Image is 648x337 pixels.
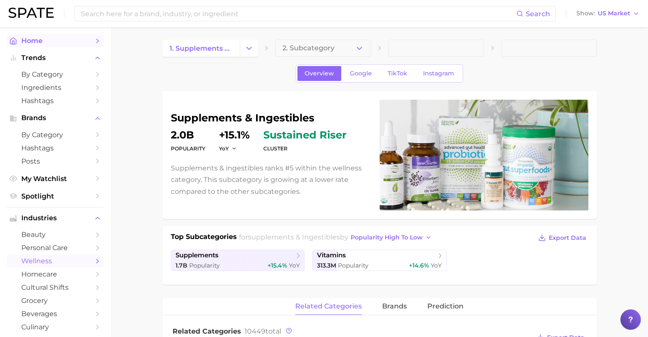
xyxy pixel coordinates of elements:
a: culinary [7,320,104,334]
span: Search [526,10,550,18]
a: grocery [7,294,104,307]
a: personal care [7,241,104,254]
span: Google [350,70,372,77]
span: Overview [305,70,334,77]
span: culinary [21,323,89,331]
a: Google [343,66,379,81]
span: 2. Subcategory [282,44,334,52]
a: by Category [7,128,104,141]
button: Brands [7,112,104,124]
a: Hashtags [7,94,104,107]
a: Posts [7,155,104,168]
span: Show [576,11,595,16]
a: Hashtags [7,141,104,155]
span: Prediction [427,302,464,310]
span: by Category [21,131,89,139]
span: for by [239,233,434,241]
a: Overview [297,66,341,81]
span: 313.3m [317,262,336,269]
span: Home [21,37,89,45]
button: Export Data [536,232,588,244]
a: vitamins313.3m Popularity+14.6% YoY [312,250,446,271]
span: wellness [21,257,89,265]
span: Export Data [549,234,586,242]
span: 1. supplements & ingestibles [170,44,233,52]
span: 10449 [245,327,265,335]
span: +14.6% [409,262,429,269]
span: Instagram [423,70,454,77]
button: popularity high to low [348,232,434,243]
span: supplements & ingestibles [248,233,340,241]
span: total [245,327,281,335]
a: beauty [7,228,104,241]
button: ShowUS Market [574,8,642,19]
span: YoY [219,145,229,152]
span: Related Categories [173,327,241,335]
span: My Watchlist [21,175,89,183]
span: Ingredients [21,84,89,92]
h1: Top Subcategories [171,232,237,245]
a: Home [7,34,104,47]
a: homecare [7,268,104,281]
span: beauty [21,230,89,239]
span: by Category [21,70,89,78]
a: wellness [7,254,104,268]
a: cultural shifts [7,281,104,294]
span: US Market [598,11,630,16]
button: Trends [7,52,104,64]
button: Change Category [240,40,258,57]
span: brands [382,302,407,310]
a: by Category [7,68,104,81]
h1: supplements & ingestibles [171,113,369,123]
dt: Popularity [171,144,205,154]
a: My Watchlist [7,172,104,185]
a: Ingredients [7,81,104,94]
span: Hashtags [21,144,89,152]
dd: +15.1% [219,130,250,140]
a: supplements1.7b Popularity+15.4% YoY [171,250,305,271]
span: TikTok [388,70,407,77]
span: Popularity [189,262,220,269]
span: YoY [431,262,442,269]
p: Supplements & ingestibles ranks #5 within the wellness category. This subcategory is growing at a... [171,162,369,197]
span: 1.7b [176,262,187,269]
span: Popularity [338,262,369,269]
a: 1. supplements & ingestibles [162,40,240,57]
span: Trends [21,54,89,62]
a: Instagram [416,66,461,81]
span: sustained riser [263,130,346,140]
img: SPATE [9,8,54,18]
span: +15.4% [268,262,287,269]
button: 2. Subcategory [275,40,371,57]
span: Posts [21,157,89,165]
span: Industries [21,214,89,222]
button: Industries [7,212,104,225]
span: YoY [289,262,300,269]
input: Search here for a brand, industry, or ingredient [80,6,516,21]
span: supplements [176,251,219,259]
a: TikTok [380,66,415,81]
span: Hashtags [21,97,89,105]
dt: cluster [263,144,346,154]
span: grocery [21,297,89,305]
span: homecare [21,270,89,278]
span: Brands [21,114,89,122]
dd: 2.0b [171,130,205,140]
span: popularity high to low [351,234,423,241]
a: Spotlight [7,190,104,203]
span: related categories [295,302,362,310]
span: Spotlight [21,192,89,200]
button: YoY [219,145,237,152]
span: personal care [21,244,89,252]
span: beverages [21,310,89,318]
span: vitamins [317,251,346,259]
a: beverages [7,307,104,320]
span: cultural shifts [21,283,89,291]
